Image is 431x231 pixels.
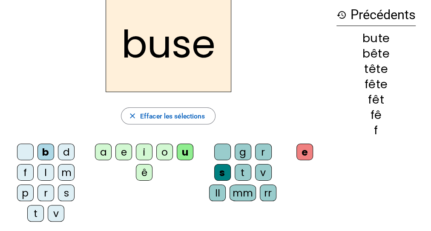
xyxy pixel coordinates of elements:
[136,164,152,181] div: ê
[27,205,44,222] div: t
[336,124,416,136] div: f
[37,164,54,181] div: l
[230,185,256,201] div: mm
[336,109,416,121] div: fê
[336,4,416,26] h3: Précédents
[336,10,347,20] mat-icon: history
[214,164,231,181] div: s
[17,164,34,181] div: f
[336,78,416,90] div: fête
[260,185,276,201] div: rr
[140,110,205,122] span: Effacer les sélections
[255,144,272,160] div: r
[121,107,216,124] button: Effacer les sélections
[177,144,193,160] div: u
[115,144,132,160] div: e
[128,112,137,120] mat-icon: close
[336,63,416,75] div: tête
[209,185,226,201] div: ll
[235,164,251,181] div: t
[336,32,416,44] div: bute
[58,144,75,160] div: d
[17,185,34,201] div: p
[58,164,75,181] div: m
[336,94,416,105] div: fêt
[48,205,64,222] div: v
[255,164,272,181] div: v
[95,144,112,160] div: a
[156,144,173,160] div: o
[136,144,152,160] div: i
[296,144,313,160] div: e
[37,185,54,201] div: r
[235,144,251,160] div: g
[336,48,416,59] div: bête
[58,185,75,201] div: s
[37,144,54,160] div: b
